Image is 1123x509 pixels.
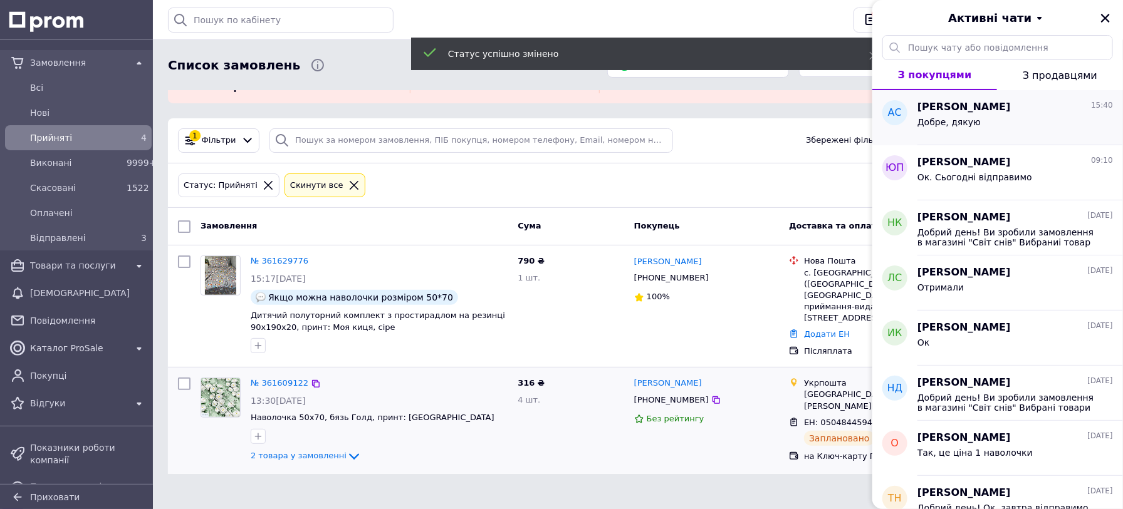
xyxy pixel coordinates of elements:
button: О[PERSON_NAME][DATE]Так, це ціна 1 наволочки [872,421,1123,476]
div: с. [GEOGRAPHIC_DATA] ([GEOGRAPHIC_DATA], [GEOGRAPHIC_DATA].), Пункт приймання-видачі (до 30 кг): ... [804,267,965,324]
span: Покупець [634,221,680,230]
div: [PHONE_NUMBER] [632,270,711,286]
span: 2 товара у замовленні [251,451,347,460]
a: Фото товару [201,255,241,296]
span: Добрий день! Ви зробили замовлення в магазині "Світ снів" Вибрані товари є в наявності. Відправка... [917,393,1095,413]
input: Пошук за номером замовлення, ПІБ покупця, номером телефону, Email, номером накладної [269,128,673,153]
span: Прийняті [30,131,122,144]
span: Дитячий полуторний комплект з простирадлом на резинці 90х190х20, принт: Моя киця, сіре [251,311,505,332]
button: ИК[PERSON_NAME][DATE]Ок [872,311,1123,366]
input: Пошук чату або повідомлення [882,35,1113,60]
span: 13:30[DATE] [251,396,306,406]
span: [DATE] [1087,265,1113,276]
a: № 361629776 [251,256,308,265]
span: [DATE] [1087,486,1113,496]
button: НК[PERSON_NAME][DATE]Добрий день! Ви зробили замовлення в магазині "Світ снів" Вибраниі товар є в... [872,200,1123,255]
span: Список замовлень [168,56,300,75]
span: Відправлені [30,232,122,244]
span: [PERSON_NAME] [917,210,1011,225]
span: Замовлення [201,221,257,230]
span: 790 ₴ [518,256,545,265]
span: 4 [141,133,147,143]
span: ЛС [887,271,902,285]
button: З покупцями [872,60,997,90]
span: Замовлення [30,56,127,69]
span: 3 [141,233,147,243]
span: [DATE] [1087,321,1113,331]
img: :speech_balloon: [256,292,266,302]
span: Панель управління [30,480,127,493]
span: [PERSON_NAME] [917,431,1011,445]
span: Якщо можна наволочки розміром 50*70 [268,292,453,302]
img: Фото товару [205,256,236,295]
div: Статус успішно змінено [448,48,838,60]
span: Без рейтингу [647,414,704,423]
span: Доставка та оплата [789,221,882,230]
button: Закрити [1098,11,1113,26]
a: [PERSON_NAME] [634,378,702,389]
span: 1 шт. [518,273,540,282]
span: 100% [647,292,670,301]
button: Активні чати [907,10,1088,26]
button: ЛС[PERSON_NAME][DATE]Отримали [872,255,1123,311]
span: Приховати [30,492,80,502]
span: АС [888,106,902,120]
div: [GEOGRAPHIC_DATA], 73027, вул. [PERSON_NAME][STREET_ADDRESS] [804,389,965,411]
span: 1522 [127,183,149,193]
span: ТН [888,491,902,506]
button: НД[PERSON_NAME][DATE]Добрий день! Ви зробили замовлення в магазині "Світ снів" Вибрані товари є в... [872,366,1123,421]
div: Нова Пошта [804,255,965,267]
span: 09:10 [1091,155,1113,166]
span: НД [887,381,903,396]
span: [PERSON_NAME] [917,265,1011,280]
span: 316 ₴ [518,378,545,388]
span: Оплачені [30,207,147,219]
img: Фото товару [201,378,240,417]
span: Ок [917,337,929,347]
div: Cкинути все [288,179,346,192]
span: Каталог ProSale [30,342,127,354]
span: 9999+ [127,158,156,168]
span: [PERSON_NAME] [917,321,1011,335]
span: Виконані [30,157,122,169]
span: [PERSON_NAME] [917,376,1011,390]
span: Ок. Сьогодні відправимо [917,172,1032,182]
span: 4 шт. [518,395,540,404]
button: ЮП[PERSON_NAME]09:10Ок. Сьогодні відправимо [872,145,1123,200]
div: на Ключ-карту ПриватБанку [804,451,965,462]
a: Наволочка 50х70, бязь Голд, принт: [GEOGRAPHIC_DATA] [251,413,494,422]
span: Фільтри [202,135,236,147]
span: ЮП [885,161,904,175]
span: [DATE] [1087,210,1113,221]
span: Покупці [30,369,147,382]
span: Cума [518,221,541,230]
span: Збережені фільтри: [806,135,891,147]
span: Скасовані [30,182,122,194]
span: [PERSON_NAME] [917,100,1011,115]
a: № 361609122 [251,378,308,388]
span: З продавцями [1023,69,1097,81]
span: НК [887,216,902,230]
span: Нові [30,106,147,119]
span: [PERSON_NAME] [917,486,1011,500]
div: 1 [189,130,201,141]
div: Післяплата [804,346,965,357]
span: Отримали [917,282,964,292]
span: Показники роботи компанії [30,441,147,466]
span: 15:40 [1091,100,1113,111]
span: [DATE] [1087,376,1113,386]
span: Добре, дякую [917,117,981,127]
input: Пошук по кабінету [168,8,394,33]
button: 1Чат [854,8,911,33]
span: [DEMOGRAPHIC_DATA] [30,287,147,299]
div: [PHONE_NUMBER] [632,392,711,408]
span: [DATE] [1087,431,1113,441]
span: Активні чати [948,10,1032,26]
span: Добрий день! Ви зробили замовлення в магазині "Світ снів" Вибраниі товар є в наявності. Відправка... [917,227,1095,247]
span: О [891,436,899,451]
span: Товари та послуги [30,259,127,272]
a: Фото товару [201,378,241,418]
span: Повідомлення [30,314,147,327]
button: АС[PERSON_NAME]15:40Добре, дякую [872,90,1123,145]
